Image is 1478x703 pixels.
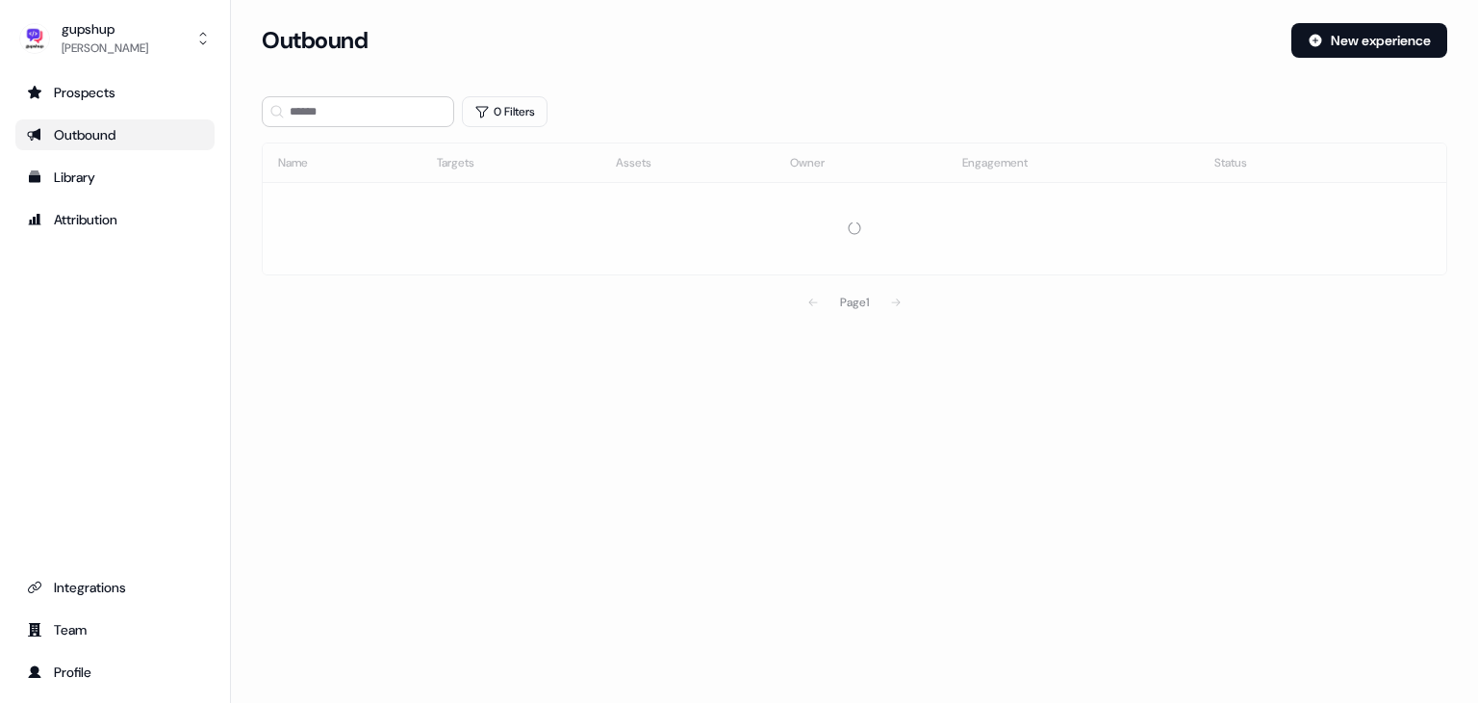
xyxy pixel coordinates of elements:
div: Profile [27,663,203,682]
div: Attribution [27,210,203,229]
div: Integrations [27,578,203,597]
a: Go to attribution [15,204,215,235]
h3: Outbound [262,26,368,55]
a: Go to profile [15,657,215,688]
a: Go to templates [15,162,215,193]
a: Go to outbound experience [15,119,215,150]
a: Go to team [15,614,215,645]
a: Go to prospects [15,77,215,108]
div: gupshup [62,19,148,39]
button: 0 Filters [462,96,548,127]
div: Team [27,620,203,639]
div: Prospects [27,83,203,102]
div: Outbound [27,125,203,144]
div: Library [27,168,203,187]
button: New experience [1291,23,1447,58]
button: gupshup[PERSON_NAME] [15,15,215,62]
div: [PERSON_NAME] [62,39,148,58]
a: Go to integrations [15,572,215,603]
